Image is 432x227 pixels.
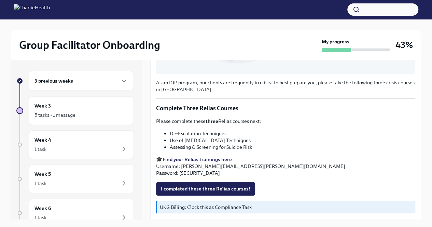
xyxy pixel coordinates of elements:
[19,38,160,52] h2: Group Facilitator Onboarding
[16,130,134,159] a: Week 41 task
[322,38,349,45] strong: My progress
[16,96,134,125] a: Week 35 tasks • 1 message
[34,112,75,118] div: 5 tasks • 1 message
[163,156,232,162] a: Find your Relias trainings here
[170,137,415,144] li: Use of [MEDICAL_DATA] Techniques
[34,170,51,178] h6: Week 5
[34,180,46,187] div: 1 task
[34,214,46,221] div: 1 task
[14,4,50,15] img: CharlieHealth
[156,182,255,196] button: I completed these three Relias courses!
[34,77,73,85] h6: 3 previous weeks
[170,130,415,137] li: De-Escalation Techniques
[156,156,415,176] p: 🎓 Username: [PERSON_NAME][EMAIL_ADDRESS][PERSON_NAME][DOMAIN_NAME] Password: [SECURITY_DATA]
[34,136,51,144] h6: Week 4
[395,39,413,51] h3: 43%
[206,118,218,124] strong: three
[156,79,415,93] p: As an IOP program, our clients are frequently in crisis. To best prepare you, please take the fol...
[34,102,51,110] h6: Week 3
[170,144,415,151] li: Assessing & Screening for Suicide Risk
[156,104,415,112] p: Complete Three Relias Courses
[160,204,413,211] p: UKG Billing: Clock this as Compliance Task
[16,165,134,193] a: Week 51 task
[34,146,46,153] div: 1 task
[161,185,250,192] span: I completed these three Relias courses!
[34,204,51,212] h6: Week 6
[29,71,134,91] div: 3 previous weeks
[156,118,415,125] p: Please complete these Relias courses next:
